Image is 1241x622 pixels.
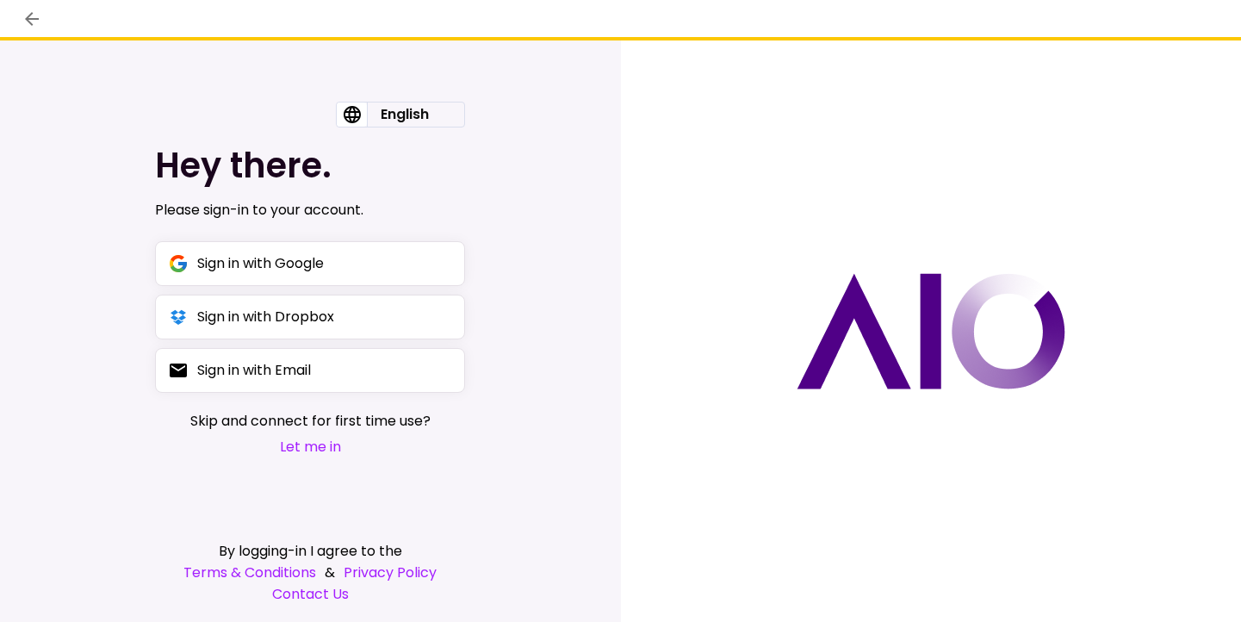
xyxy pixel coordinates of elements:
div: By logging-in I agree to the [155,540,465,562]
span: Skip and connect for first time use? [190,410,431,432]
img: AIO logo [797,273,1065,389]
a: Contact Us [155,583,465,605]
a: Privacy Policy [344,562,437,583]
a: Terms & Conditions [183,562,316,583]
button: Let me in [190,436,431,457]
button: Sign in with Google [155,241,465,286]
div: Sign in with Email [197,359,311,381]
div: & [155,562,465,583]
div: Sign in with Google [197,252,324,274]
button: Sign in with Email [155,348,465,393]
button: Sign in with Dropbox [155,295,465,339]
div: Sign in with Dropbox [197,306,334,327]
div: Please sign-in to your account. [155,200,465,221]
div: English [367,103,443,127]
button: back [17,4,47,34]
h1: Hey there. [155,145,465,186]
